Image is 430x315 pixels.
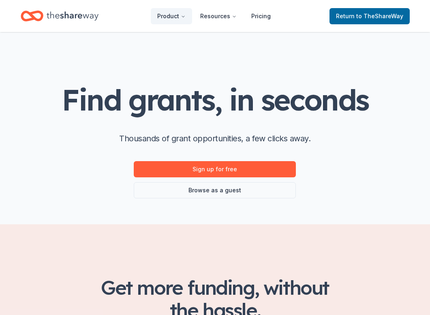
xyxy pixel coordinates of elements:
[329,8,410,24] a: Returnto TheShareWay
[134,161,296,177] a: Sign up for free
[151,8,192,24] button: Product
[194,8,243,24] button: Resources
[151,6,277,26] nav: Main
[21,6,98,26] a: Home
[119,132,310,145] p: Thousands of grant opportunities, a few clicks away.
[62,84,368,116] h1: Find grants, in seconds
[356,13,403,19] span: to TheShareWay
[134,182,296,198] a: Browse as a guest
[245,8,277,24] a: Pricing
[336,11,403,21] span: Return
